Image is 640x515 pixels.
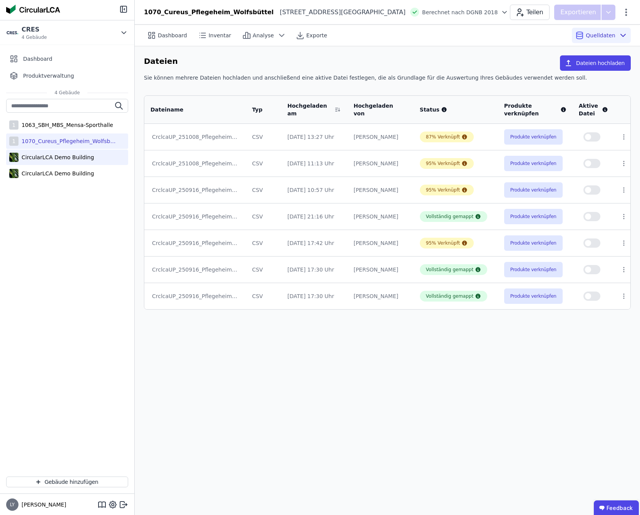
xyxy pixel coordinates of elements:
div: [DATE] 17:30 Uhr [287,266,341,273]
div: CrclcaUP_251008_Pflegeheim_APP_Wände_Decken.xlsx [152,133,238,141]
div: [STREET_ADDRESS][GEOGRAPHIC_DATA] [274,8,406,17]
div: Dateiname [150,106,230,113]
p: Exportieren [560,8,598,17]
div: [DATE] 13:27 Uhr [287,133,341,141]
div: 87% Verknüpft [426,134,460,140]
div: [DATE] 17:42 Uhr [287,239,341,247]
div: CircularLCA Demo Building [18,153,94,161]
div: Hochgeladen von [354,102,398,117]
button: Produkte verknüpfen [504,262,563,277]
span: 4 Gebäude [22,34,47,40]
div: CrclcaUP_250916_Pflegeheim_APH_Wände-Decken(1)_with_mappings_Test.xlsx [152,186,238,194]
h6: Dateien [144,55,178,68]
div: CSV [252,292,275,300]
div: Vollständig gemappt [426,267,474,273]
div: Status [420,106,492,113]
div: 1 [9,120,18,130]
span: Analyse [253,32,274,39]
div: 1 [9,137,18,146]
div: Hochgeladen am [287,102,332,117]
div: CRES [22,25,47,34]
div: CrclcaUP_250916_Pflegeheim_APH_Fenster-Türen.xlsx [152,292,238,300]
div: [PERSON_NAME] [354,133,408,141]
div: 1063_SBH_MBS_Mensa-Sporthalle [18,121,113,129]
button: Produkte verknüpfen [504,182,563,198]
button: Produkte verknüpfen [504,288,563,304]
div: CrclcaUP_250916_Pflegeheim_APH_TGA - DGNB.xlsx [152,213,238,220]
img: CircularLCA Demo Building [9,151,18,163]
span: Quelldaten [586,32,615,39]
span: Dashboard [158,32,187,39]
div: CSV [252,213,275,220]
div: Sie können mehrere Dateien hochladen und anschließend eine aktive Datei festlegen, die als Grundl... [144,74,631,88]
button: Dateien hochladen [560,55,631,71]
button: Produkte verknüpfen [504,209,563,224]
div: 95% Verknüpft [426,160,460,167]
div: CrclcaUP_251008_Pflegeheim_APP_Wände_Test3.xlsx [152,160,238,167]
div: CrclcaUP_250916_Pflegeheim_APH_TGA.xlsx [152,266,238,273]
div: [PERSON_NAME] [354,213,408,220]
div: CSV [252,186,275,194]
div: Typ [252,106,266,113]
div: [DATE] 21:16 Uhr [287,213,341,220]
span: Produktverwaltung [23,72,74,80]
div: [DATE] 10:57 Uhr [287,186,341,194]
div: CSV [252,239,275,247]
div: CrclcaUP_250916_Pflegeheim_APH_Wände-Decken(1).xlsx [152,239,238,247]
div: [PERSON_NAME] [354,186,408,194]
div: 95% Verknüpft [426,187,460,193]
div: 95% Verknüpft [426,240,460,246]
div: [PERSON_NAME] [354,266,408,273]
div: Vollständig gemappt [426,293,474,299]
span: LY [10,502,15,507]
div: Produkte verknüpfen [504,102,566,117]
div: [PERSON_NAME] [354,160,408,167]
div: CSV [252,160,275,167]
span: Berechnet nach DGNB 2018 [422,8,498,16]
div: [PERSON_NAME] [354,292,408,300]
div: CircularLCA Demo Building [18,170,94,177]
span: 4 Gebäude [47,90,88,96]
span: Exporte [306,32,327,39]
div: CSV [252,133,275,141]
div: CSV [252,266,275,273]
span: [PERSON_NAME] [18,501,66,508]
button: Produkte verknüpfen [504,156,563,171]
img: CircularLCA Demo Building [9,167,18,180]
img: CRES [6,27,18,39]
div: Aktive Datei [579,102,608,117]
div: Vollständig gemappt [426,213,474,220]
span: Inventar [209,32,231,39]
div: [DATE] 17:30 Uhr [287,292,341,300]
div: [PERSON_NAME] [354,239,408,247]
img: Concular [6,5,60,14]
div: 1070_Cureus_Pflegeheim_Wolfsbüttel [144,8,274,17]
span: Dashboard [23,55,52,63]
div: 1070_Cureus_Pflegeheim_Wolfsbüttel [18,137,119,145]
button: Gebäude hinzufügen [6,477,128,487]
button: Produkte verknüpfen [504,129,563,145]
button: Produkte verknüpfen [504,235,563,251]
button: Teilen [510,5,550,20]
div: [DATE] 11:13 Uhr [287,160,341,167]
